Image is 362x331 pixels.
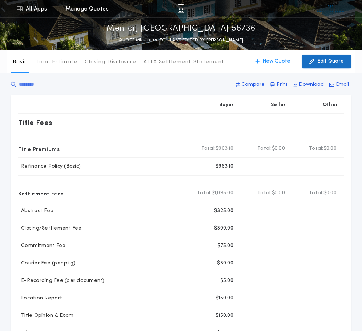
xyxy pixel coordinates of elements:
[219,101,234,109] p: Buyer
[299,81,324,88] p: Download
[216,312,233,319] p: $150.00
[336,81,349,88] p: Email
[272,190,285,197] span: $0.00
[309,145,323,152] b: Total:
[277,81,288,88] p: Print
[323,101,338,109] p: Other
[233,78,267,91] button: Compare
[217,242,233,250] p: $75.00
[257,190,272,197] b: Total:
[309,190,323,197] b: Total:
[217,260,233,267] p: $30.00
[201,145,216,152] b: Total:
[18,260,75,267] p: Courier Fee (per pkg)
[118,37,243,44] p: QUOTE MN-10198-TC - LAST EDITED BY [PERSON_NAME]
[18,295,62,302] p: Location Report
[18,312,73,319] p: Title Opinion & Exam
[18,225,82,232] p: Closing/Settlement Fee
[177,4,184,13] img: img
[18,143,60,155] p: Title Premiums
[327,78,351,91] button: Email
[302,55,351,68] button: Edit Quote
[197,190,212,197] b: Total:
[36,59,77,66] p: Loan Estimate
[317,5,344,12] img: vs-icon
[13,59,27,66] p: Basic
[18,242,66,250] p: Commitment Fee
[271,101,286,109] p: Seller
[106,23,256,35] p: Mentor, [GEOGRAPHIC_DATA] 56736
[18,163,81,170] p: Refinance Policy (Basic)
[317,58,344,65] p: Edit Quote
[216,163,233,170] p: $963.10
[212,190,233,197] span: $1,095.00
[18,207,53,215] p: Abstract Fee
[257,145,272,152] b: Total:
[248,55,298,68] button: New Quote
[214,225,233,232] p: $300.00
[216,295,233,302] p: $150.00
[18,117,52,128] p: Title Fees
[241,81,265,88] p: Compare
[323,190,337,197] span: $0.00
[262,58,290,65] p: New Quote
[291,78,326,91] button: Download
[214,207,233,215] p: $325.00
[85,59,136,66] p: Closing Disclosure
[18,277,105,284] p: E-Recording Fee (per document)
[220,277,233,284] p: $5.00
[272,145,285,152] span: $0.00
[144,59,224,66] p: ALTA Settlement Statement
[216,145,233,152] span: $963.10
[268,78,290,91] button: Print
[18,187,63,199] p: Settlement Fees
[323,145,337,152] span: $0.00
